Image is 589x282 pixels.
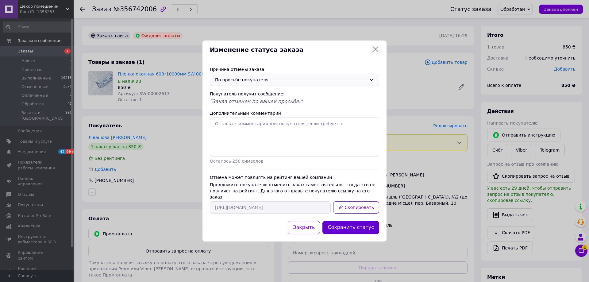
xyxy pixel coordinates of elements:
span: Изменение статуса заказа [210,45,369,54]
button: Закрыть [288,221,320,234]
div: Предложите покупателю отменить заказ самостоятельно - тогда это не повлияет на рейтинг. Для этого... [210,182,379,200]
div: По просьбе покупателя [215,76,367,83]
label: Дополнительный комментарий [210,111,281,116]
span: "Заказ отменен по вашей просьбе." [210,99,303,104]
span: Осталось 250 символов [210,159,263,164]
button: Скопировать [333,201,379,214]
div: Покупатель получит сообщение: [210,91,379,97]
div: Отмена может повлиять на рейтинг вашей компании [210,174,379,180]
div: Причина отмены заказа [210,66,379,72]
button: Сохранить статус [322,221,379,234]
